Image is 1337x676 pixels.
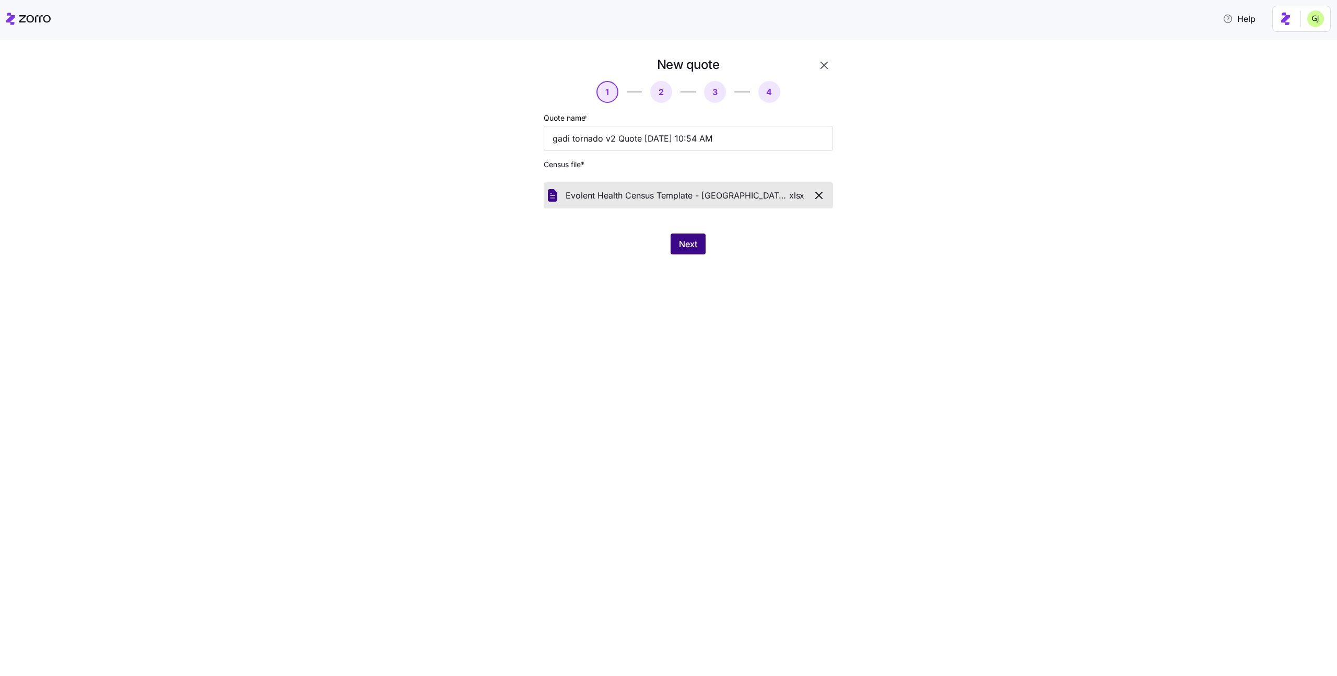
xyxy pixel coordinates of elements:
img: b91c5c9db8bb9f3387758c2d7cf845d3 [1307,10,1324,27]
button: 1 [596,81,618,103]
button: 2 [650,81,672,103]
span: Evolent Health Census Template - [GEOGRAPHIC_DATA]. [566,189,790,202]
button: 4 [758,81,780,103]
button: 3 [704,81,726,103]
span: xlsx [789,189,804,202]
label: Quote name [544,112,589,124]
span: Census file * [544,159,833,170]
span: Help [1223,13,1256,25]
input: Quote name [544,126,833,151]
button: Next [671,234,706,254]
button: Help [1214,8,1264,29]
span: Next [679,238,697,250]
h1: New quote [657,56,720,73]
